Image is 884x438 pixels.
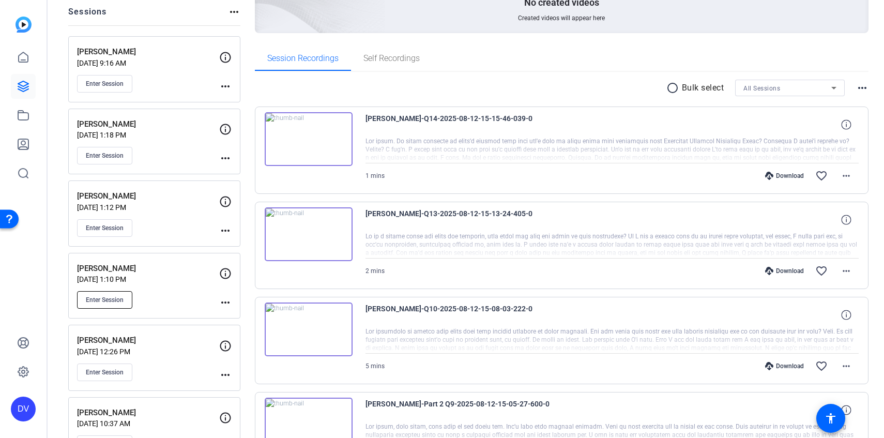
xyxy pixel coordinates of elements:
[219,296,232,309] mat-icon: more_horiz
[77,75,132,93] button: Enter Session
[86,152,124,160] span: Enter Session
[77,203,219,212] p: [DATE] 1:12 PM
[760,172,809,180] div: Download
[77,190,219,202] p: [PERSON_NAME]
[86,296,124,304] span: Enter Session
[365,112,557,137] span: [PERSON_NAME]-Q14-2025-08-12-15-15-46-039-0
[16,17,32,33] img: blue-gradient.svg
[518,14,605,22] span: Created videos will appear here
[840,170,852,182] mat-icon: more_horiz
[86,368,124,376] span: Enter Session
[265,207,353,261] img: thumb-nail
[77,219,132,237] button: Enter Session
[77,275,219,283] p: [DATE] 1:10 PM
[365,207,557,232] span: [PERSON_NAME]-Q13-2025-08-12-15-13-24-405-0
[77,335,219,346] p: [PERSON_NAME]
[68,6,107,25] h2: Sessions
[219,369,232,381] mat-icon: more_horiz
[219,80,232,93] mat-icon: more_horiz
[77,419,219,428] p: [DATE] 10:37 AM
[365,398,557,422] span: [PERSON_NAME]-Part 2 Q9-2025-08-12-15-05-27-600-0
[265,112,353,166] img: thumb-nail
[219,152,232,164] mat-icon: more_horiz
[760,362,809,370] div: Download
[77,118,219,130] p: [PERSON_NAME]
[77,46,219,58] p: [PERSON_NAME]
[77,131,219,139] p: [DATE] 1:18 PM
[760,267,809,275] div: Download
[363,54,420,63] span: Self Recordings
[365,172,385,179] span: 1 mins
[77,348,219,356] p: [DATE] 12:26 PM
[365,363,385,370] span: 5 mins
[815,360,828,372] mat-icon: favorite_border
[86,80,124,88] span: Enter Session
[265,303,353,356] img: thumb-nail
[86,224,124,232] span: Enter Session
[365,267,385,275] span: 2 mins
[856,82,868,94] mat-icon: more_horiz
[77,407,219,419] p: [PERSON_NAME]
[815,265,828,277] mat-icon: favorite_border
[219,224,232,237] mat-icon: more_horiz
[666,82,682,94] mat-icon: radio_button_unchecked
[77,291,132,309] button: Enter Session
[77,59,219,67] p: [DATE] 9:16 AM
[77,263,219,275] p: [PERSON_NAME]
[77,147,132,164] button: Enter Session
[11,397,36,421] div: DV
[228,6,240,18] mat-icon: more_horiz
[267,54,339,63] span: Session Recordings
[365,303,557,327] span: [PERSON_NAME]-Q10-2025-08-12-15-08-03-222-0
[743,85,780,92] span: All Sessions
[815,170,828,182] mat-icon: favorite_border
[840,360,852,372] mat-icon: more_horiz
[682,82,724,94] p: Bulk select
[77,364,132,381] button: Enter Session
[840,265,852,277] mat-icon: more_horiz
[825,412,837,425] mat-icon: accessibility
